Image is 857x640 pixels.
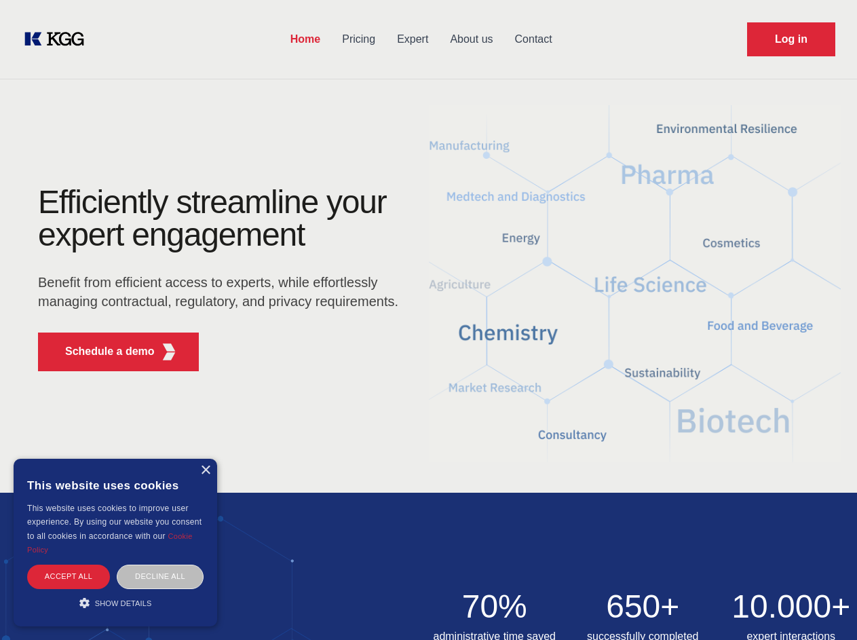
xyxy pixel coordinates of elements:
span: This website uses cookies to improve user experience. By using our website you consent to all coo... [27,504,202,541]
a: Pricing [331,22,386,57]
a: KOL Knowledge Platform: Talk to Key External Experts (KEE) [22,29,95,50]
button: Schedule a demoKGG Fifth Element RED [38,333,199,371]
h2: 70% [429,590,561,623]
a: Request Demo [747,22,835,56]
div: This website uses cookies [27,469,204,502]
div: Show details [27,596,204,609]
div: Close [200,466,210,476]
img: KGG Fifth Element RED [429,88,841,479]
div: Accept all [27,565,110,588]
a: Contact [504,22,563,57]
a: Expert [386,22,439,57]
p: Schedule a demo [65,343,155,360]
a: Cookie Policy [27,532,193,554]
img: KGG Fifth Element RED [161,343,178,360]
span: Show details [95,599,152,607]
h1: Efficiently streamline your expert engagement [38,186,407,251]
a: About us [439,22,503,57]
div: Decline all [117,565,204,588]
h2: 650+ [577,590,709,623]
a: Home [280,22,331,57]
p: Benefit from efficient access to experts, while effortlessly managing contractual, regulatory, an... [38,273,407,311]
iframe: Chat Widget [789,575,857,640]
